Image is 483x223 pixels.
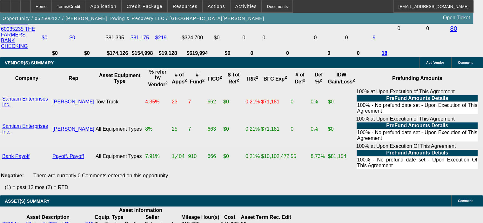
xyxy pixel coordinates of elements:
[41,50,68,56] th: $0
[398,26,400,31] span: 0
[145,89,171,115] td: 4.35%
[382,50,387,56] a: 18
[188,89,206,115] td: 7
[261,89,290,115] td: $71,181
[392,75,442,81] b: Prefunding Amounts
[450,25,457,32] a: 80
[1,26,35,49] a: 60035235 THE FARMERS BANK CHECKING
[458,199,473,203] span: Comment
[208,4,225,9] span: Actions
[181,50,213,56] th: $619,994
[328,89,355,115] td: $0
[231,0,262,12] button: Activities
[345,26,372,49] td: 0
[237,78,239,82] sup: 2
[52,99,94,104] a: [PERSON_NAME]
[1,173,24,178] b: Negative:
[352,78,355,82] sup: 2
[201,214,219,220] b: Hour(s)
[458,61,473,64] span: Comment
[69,75,78,81] b: Rep
[281,214,292,220] th: Edit
[386,123,448,128] b: PreFund Amounts Details
[119,207,162,213] b: Asset Information
[2,154,30,159] a: Bank Payoff
[372,35,375,40] a: 9
[357,129,478,141] td: 100% - No prefund date set - Upon Execution of This Agreement
[262,26,313,49] td: 0
[426,8,449,49] td: 0
[262,50,313,56] th: 0
[207,143,222,170] td: 666
[131,35,149,40] a: $81,175
[356,89,478,115] div: 100% at Upon Execution of This Agreement
[426,61,444,64] span: Add Vendor
[90,4,116,9] span: Application
[145,116,171,142] td: 8%
[99,73,141,84] b: Asset Equipment Type
[313,26,344,49] td: 0
[95,214,124,220] th: Equip. Type
[357,157,478,169] td: 100% - No prefund date set - Upon Execution Of This Agreement
[386,150,448,155] b: PreFund Amounts Details
[3,16,264,21] span: Opportunity / 052500127 / [PERSON_NAME] Towing & Recovery LLC / [GEOGRAPHIC_DATA][PERSON_NAME]
[261,143,290,170] td: $10,102,472
[173,4,198,9] span: Resources
[356,116,478,142] div: 100% at Upon Execution of This Agreement
[95,143,144,170] td: All Equipment Types
[184,78,187,82] sup: 2
[290,89,310,115] td: 0
[165,81,167,85] sup: 2
[15,75,38,81] b: Company
[172,72,187,84] b: # of Apps
[315,72,323,84] b: Def %
[171,89,187,115] td: 23
[328,116,355,142] td: $0
[190,72,205,84] b: # Fund
[188,116,206,142] td: 7
[105,26,130,49] td: $81,395
[345,50,372,56] th: 0
[155,35,167,40] a: $219
[320,78,322,82] sup: 2
[242,50,261,56] th: 0
[26,214,70,220] b: Asset Description
[357,102,478,114] td: 100% - No prefund date set - Upon Execution of This Agreement
[303,78,305,82] sup: 2
[245,116,260,142] td: 0.21%
[213,26,241,49] td: $0
[313,50,344,56] th: 0
[356,143,478,169] div: 100% at Upon Execution Of This Agreement
[127,4,163,9] span: Credit Package
[290,143,310,170] td: 55
[207,76,222,82] b: FICO
[256,75,258,80] sup: 2
[203,0,230,12] button: Actions
[2,96,48,107] a: Santiam Enterprises Inc.
[295,72,305,84] b: # of Def
[207,116,222,142] td: 663
[171,143,187,170] td: 1,404
[145,214,159,220] b: Seller
[122,0,167,12] button: Credit Package
[52,126,94,132] a: [PERSON_NAME]
[223,116,245,142] td: $0
[223,143,245,170] td: $0
[328,143,355,170] td: $81,154
[188,143,206,170] td: 910
[310,89,327,115] td: 0%
[223,89,245,115] td: $0
[310,143,327,170] td: 8.73%
[145,143,171,170] td: 7.91%
[95,89,144,115] td: Tow Truck
[105,50,130,56] th: $174,126
[386,95,448,101] b: PreFund Amounts Details
[2,123,48,134] a: Santiam Enterprises Inc.
[5,60,54,65] span: VENDOR(S) SUMMARY
[85,0,121,12] button: Application
[245,89,260,115] td: 0.21%
[33,173,168,178] span: There are currently 0 Comments entered on this opportunity
[168,0,202,12] button: Resources
[181,214,200,220] b: Mileage
[5,185,483,190] p: (1) = past 12 mos (2) = RTD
